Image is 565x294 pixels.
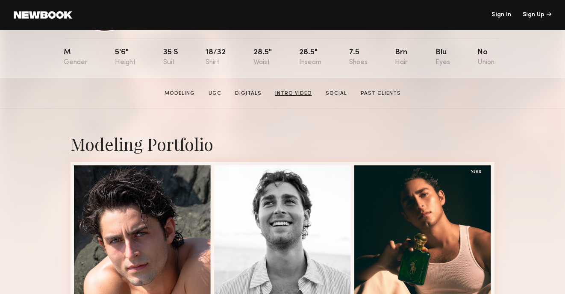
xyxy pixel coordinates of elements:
[299,49,321,66] div: 28.5"
[357,90,404,97] a: Past Clients
[205,90,225,97] a: UGC
[64,49,88,66] div: M
[523,12,551,18] div: Sign Up
[349,49,368,66] div: 7.5
[71,132,494,155] div: Modeling Portfolio
[272,90,315,97] a: Intro Video
[232,90,265,97] a: Digitals
[253,49,272,66] div: 28.5"
[322,90,350,97] a: Social
[161,90,198,97] a: Modeling
[395,49,408,66] div: Brn
[477,49,494,66] div: No
[115,49,135,66] div: 5'6"
[163,49,178,66] div: 35 s
[436,49,450,66] div: Blu
[491,12,511,18] a: Sign In
[206,49,226,66] div: 18/32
